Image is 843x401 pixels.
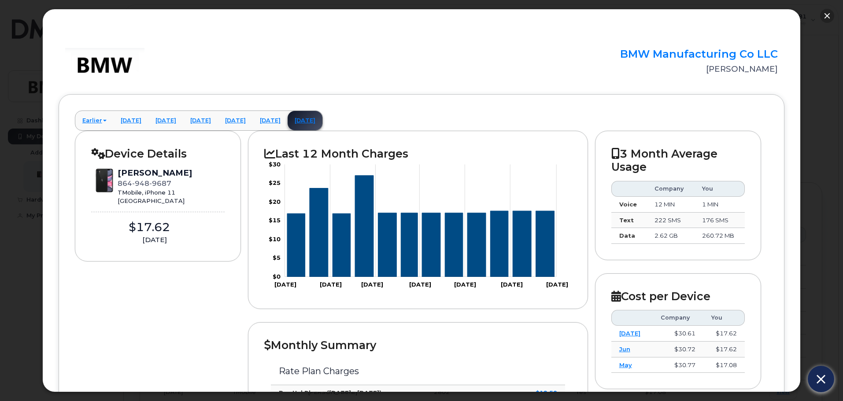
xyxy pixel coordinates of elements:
[662,132,839,397] iframe: Five9 LiveChat
[91,219,207,235] div: $17.62
[409,281,431,288] tspan: [DATE]
[647,228,694,244] td: 2.62 GB
[361,281,383,288] tspan: [DATE]
[653,357,703,373] td: $30.77
[91,235,218,245] div: [DATE]
[653,342,703,357] td: $30.72
[454,281,476,288] tspan: [DATE]
[647,213,694,228] td: 222 SMS
[269,161,568,288] g: Chart
[653,310,703,326] th: Company
[536,389,557,396] strong: $12.50
[287,176,555,277] g: Series
[619,232,635,239] strong: Data
[264,338,571,352] h2: Monthly Summary
[273,273,281,280] tspan: $0
[279,389,381,396] strong: Bus Unl Phone ([DATE] - [DATE])
[817,372,825,386] img: Close chat
[269,235,281,243] tspan: $10
[619,346,630,353] a: Jun
[273,254,281,261] tspan: $5
[653,326,703,342] td: $30.61
[320,281,342,288] tspan: [DATE]
[619,330,640,337] a: [DATE]
[274,281,296,288] tspan: [DATE]
[279,366,557,376] h3: Rate Plan Charges
[611,290,745,303] h2: Cost per Device
[501,281,523,288] tspan: [DATE]
[619,361,632,368] a: May
[546,281,568,288] tspan: [DATE]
